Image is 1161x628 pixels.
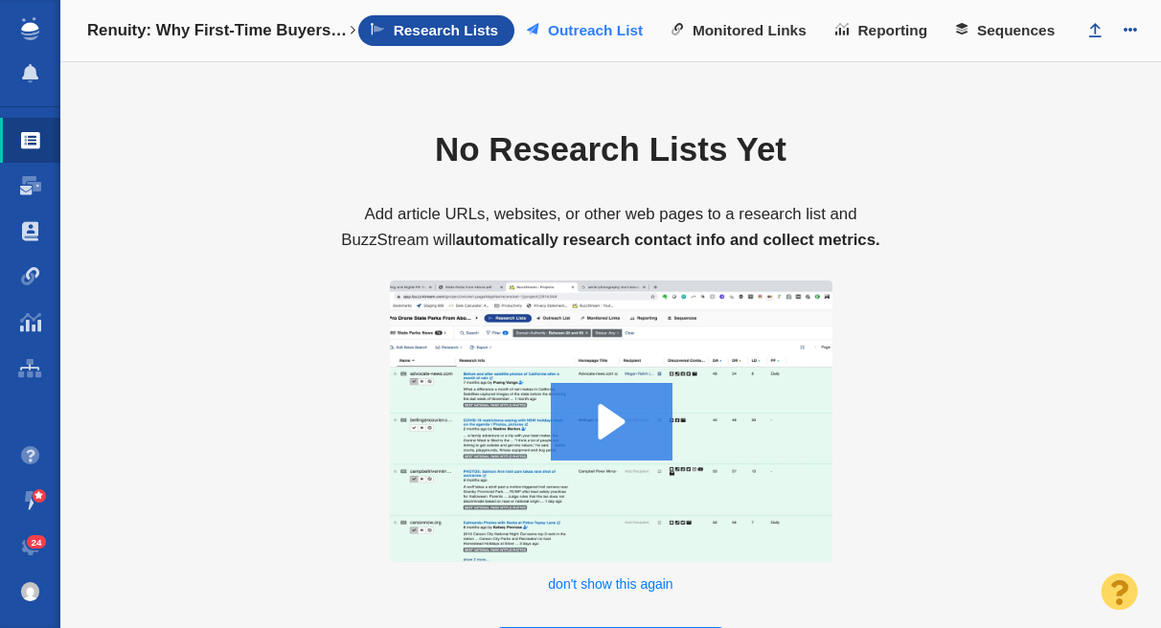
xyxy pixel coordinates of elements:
[330,129,893,169] h1: No Research Lists Yet
[659,15,823,46] a: Monitored Links
[21,582,40,601] img: 61f477734bf3dd72b3fb3a7a83fcc915
[858,22,928,39] span: Reporting
[693,22,807,39] span: Monitored Links
[358,15,514,46] a: Research Lists
[394,22,499,39] span: Research Lists
[548,576,672,592] a: don't show this again
[330,202,893,254] p: Add article URLs, websites, or other web pages to a research list and BuzzStream will
[977,22,1055,39] span: Sequences
[823,15,944,46] a: Reporting
[548,22,643,39] span: Outreach List
[944,15,1071,46] a: Sequences
[514,15,659,46] a: Outreach List
[27,535,47,549] span: 24
[551,383,672,460] div: Play
[21,17,38,40] img: buzzstream_logo_iconsimple.png
[87,21,348,40] h4: Renuity: Why First-Time Buyers Are Rethinking the Starter Home
[456,231,880,249] strong: automatically research contact info and collect metrics.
